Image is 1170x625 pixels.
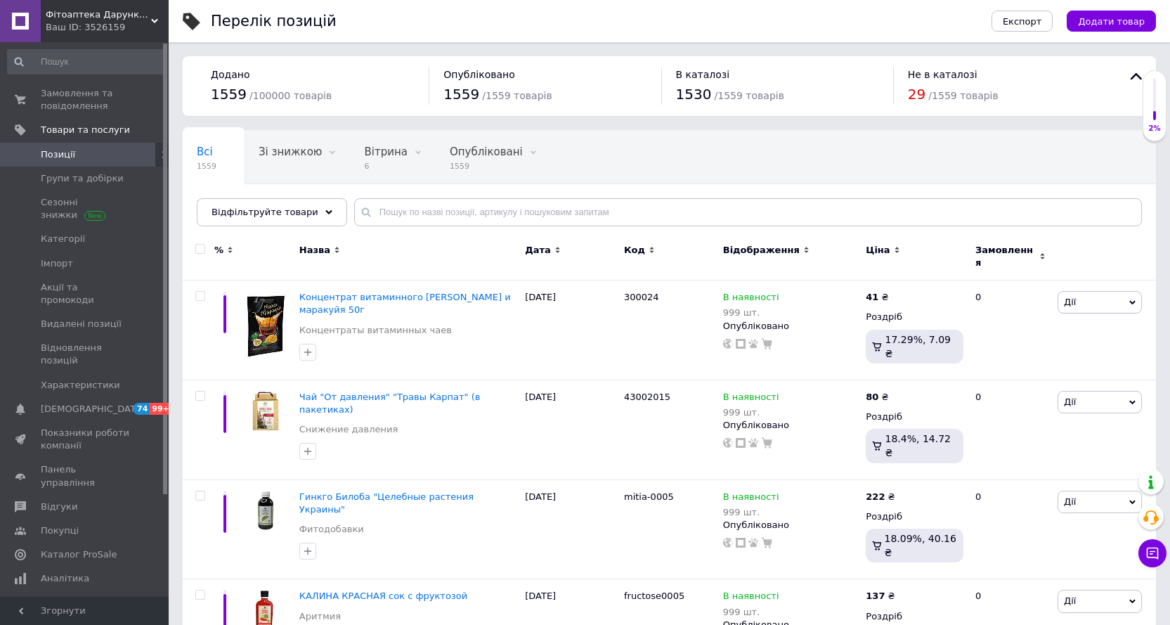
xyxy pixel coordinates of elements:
span: Показники роботи компанії [41,427,130,452]
span: Позиції [41,148,75,161]
div: Ваш ID: 3526159 [46,21,169,34]
div: 0 [967,380,1054,479]
span: 6 [364,161,407,172]
button: Чат з покупцем [1138,539,1166,567]
div: Перелік позицій [211,14,337,29]
span: Ціна [866,244,890,257]
a: Гинкго Билоба "Целебные растения Украины" [299,491,474,515]
div: ₴ [866,391,888,404]
button: Додати товар [1067,11,1156,32]
span: Панель управління [41,463,130,489]
span: / 100000 товарів [249,90,332,101]
span: / 1559 товарів [482,90,552,101]
span: Відфільтруйте товари [212,207,318,217]
span: 74 [134,403,150,415]
span: Опубліковані [450,146,523,158]
span: 300024 [624,292,659,302]
span: Відображення [723,244,800,257]
span: 17.29%, 7.09 ₴ [885,334,951,359]
span: 1559 [211,86,247,103]
span: Дії [1064,297,1076,307]
div: 999 шт. [723,307,779,318]
a: Фитодобавки [299,523,364,536]
img: Концентрат витаминного чая Манго и маракуйя 50г [239,291,292,361]
span: Замовлення та повідомлення [41,87,130,112]
div: ₴ [866,491,895,503]
button: Експорт [992,11,1053,32]
span: 1559 [443,86,479,103]
span: 18.4%, 14.72 ₴ [885,433,951,458]
div: 2% [1143,124,1166,134]
img: Гинкго Билоба "Целебные растения Украины" [239,491,292,531]
div: ₴ [866,590,895,603]
span: 29 [908,86,925,103]
span: Замовлення [975,244,1036,269]
div: [DATE] [521,380,620,479]
div: Роздріб [866,610,963,623]
div: 0 [967,479,1054,579]
span: Назва [299,244,330,257]
div: Опубліковано [723,519,859,531]
span: Каталог ProSale [41,548,117,561]
span: mitia-0005 [624,491,674,502]
span: Дії [1064,595,1076,606]
span: Експорт [1003,16,1042,27]
span: / 1559 товарів [715,90,784,101]
div: Опубліковано [723,320,859,333]
div: [DATE] [521,479,620,579]
span: Фітоаптека Дарунки Природи [46,8,151,21]
a: КАЛИНА КРАСНАЯ сок с фруктозой [299,591,467,601]
a: Снижение давления [299,423,398,436]
b: 41 [866,292,878,302]
span: В наявності [723,292,779,307]
span: Імпорт [41,257,73,270]
span: В наявності [723,591,779,605]
span: 1559 [197,161,216,172]
span: fructose0005 [624,591,684,601]
span: В наявності [723,491,779,506]
span: / 1559 товарів [928,90,998,101]
span: Сезонні знижки [41,196,130,221]
span: Товари та послуги [41,124,130,136]
span: Приховані [197,199,254,212]
span: Відновлення позицій [41,342,130,367]
span: 43002015 [624,392,670,402]
span: Всі [197,146,213,158]
span: Не в каталозі [908,69,977,80]
span: Відгуки [41,501,77,513]
div: 999 шт. [723,507,779,517]
span: Покупці [41,524,79,537]
div: Опубліковано [723,419,859,432]
input: Пошук [7,49,166,75]
span: В наявності [723,392,779,406]
span: Додати товар [1078,16,1145,27]
a: Концентрат витаминного [PERSON_NAME] и маракуйя 50г [299,292,511,315]
span: Аналітика [41,572,89,585]
div: 999 шт. [723,407,779,418]
span: Дії [1064,397,1076,407]
a: Чай "От давления" "Травы Карпат" (в пакетиках) [299,392,481,415]
span: Додано [211,69,249,80]
span: % [214,244,223,257]
div: Роздріб [866,411,963,423]
span: [DEMOGRAPHIC_DATA] [41,403,145,415]
span: Видалені позиції [41,318,122,330]
div: Роздріб [866,311,963,323]
span: Категорії [41,233,85,245]
img: Чай "От давления" "Травы Карпат" (в пакетиках) [239,391,292,431]
span: Групи та добірки [41,172,124,185]
span: Дії [1064,496,1076,507]
div: [DATE] [521,281,620,380]
span: Вітрина [364,146,407,158]
span: В каталозі [676,69,730,80]
b: 80 [866,392,878,402]
span: Код [624,244,645,257]
span: Опубліковано [443,69,515,80]
div: ₴ [866,291,888,304]
span: 1559 [450,161,523,172]
div: Роздріб [866,510,963,523]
